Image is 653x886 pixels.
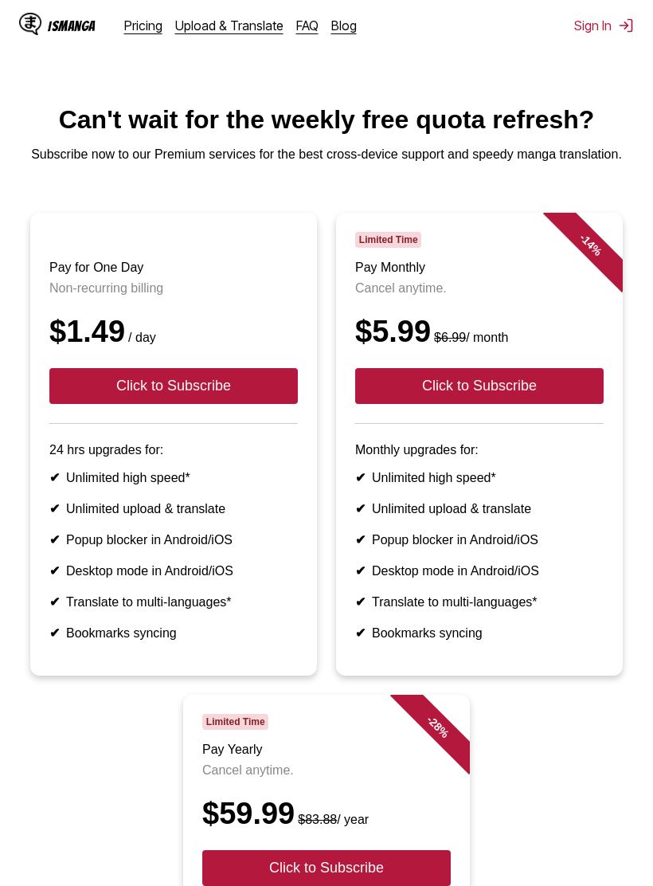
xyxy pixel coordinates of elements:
[355,595,366,609] b: ✔
[19,13,124,38] a: IsManga LogoIsManga
[49,625,298,641] li: Bookmarks syncing
[355,281,604,296] p: Cancel anytime.
[355,502,366,516] b: ✔
[331,18,357,33] a: Blog
[125,331,156,344] small: / day
[49,564,60,578] b: ✔
[355,563,604,578] li: Desktop mode in Android/iOS
[49,315,298,349] div: $1.49
[355,625,604,641] li: Bookmarks syncing
[19,13,41,35] img: IsManga Logo
[355,232,421,248] span: Limited Time
[295,813,369,826] small: / year
[202,850,451,886] button: Click to Subscribe
[49,261,298,275] h3: Pay for One Day
[296,18,319,33] a: FAQ
[48,18,96,33] div: IsManga
[49,532,298,547] li: Popup blocker in Android/iOS
[175,18,283,33] a: Upload & Translate
[49,281,298,296] p: Non-recurring billing
[355,368,604,404] button: Click to Subscribe
[49,563,298,578] li: Desktop mode in Android/iOS
[431,331,508,344] small: / month
[355,471,366,484] b: ✔
[390,679,486,774] div: - 28 %
[124,18,162,33] a: Pricing
[543,197,639,292] div: - 14 %
[298,813,337,826] s: $83.88
[49,470,298,485] li: Unlimited high speed*
[355,443,604,457] p: Monthly upgrades for:
[49,471,60,484] b: ✔
[355,564,366,578] b: ✔
[618,18,634,33] img: Sign out
[202,743,451,757] h3: Pay Yearly
[355,470,604,485] li: Unlimited high speed*
[355,501,604,516] li: Unlimited upload & translate
[49,594,298,610] li: Translate to multi-languages*
[434,331,466,344] s: $6.99
[355,594,604,610] li: Translate to multi-languages*
[202,797,451,831] div: $59.99
[355,315,604,349] div: $5.99
[202,714,268,730] span: Limited Time
[49,595,60,609] b: ✔
[49,368,298,404] button: Click to Subscribe
[355,532,604,547] li: Popup blocker in Android/iOS
[13,147,640,162] p: Subscribe now to our Premium services for the best cross-device support and speedy manga translat...
[13,105,640,135] h1: Can't wait for the weekly free quota refresh?
[49,626,60,640] b: ✔
[355,533,366,547] b: ✔
[202,763,451,778] p: Cancel anytime.
[355,261,604,275] h3: Pay Monthly
[49,533,60,547] b: ✔
[49,443,298,457] p: 24 hrs upgrades for:
[355,626,366,640] b: ✔
[49,502,60,516] b: ✔
[49,501,298,516] li: Unlimited upload & translate
[574,18,634,33] button: Sign In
